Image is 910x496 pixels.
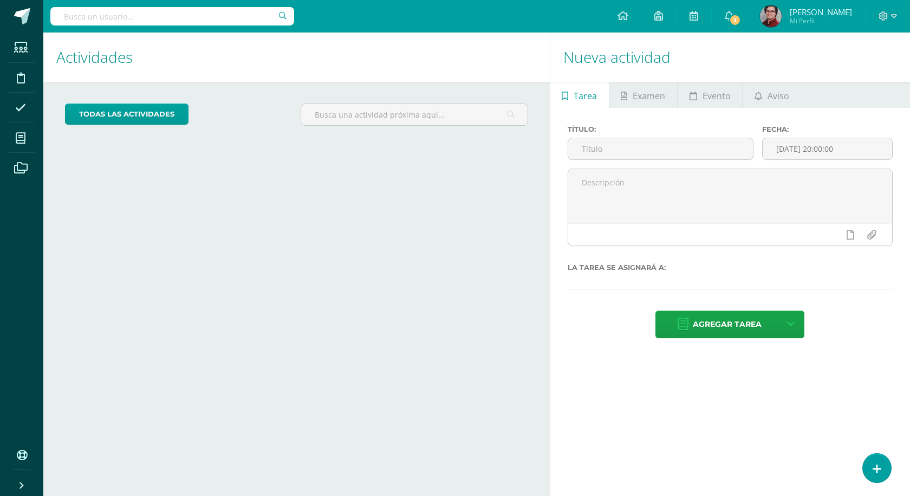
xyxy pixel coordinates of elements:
span: 3 [729,14,741,26]
input: Busca una actividad próxima aquí... [301,104,527,125]
span: Evento [703,83,731,109]
label: La tarea se asignará a: [568,263,893,272]
span: Agregar tarea [693,311,762,338]
a: Aviso [743,82,801,108]
span: Examen [633,83,665,109]
h1: Nueva actividad [563,33,897,82]
span: Aviso [768,83,789,109]
input: Fecha de entrega [763,138,892,159]
a: Examen [609,82,677,108]
input: Título [568,138,753,159]
img: c9a93b4e3ae5c871dba39c2d8a78a895.png [760,5,782,27]
h1: Actividades [56,33,537,82]
span: [PERSON_NAME] [790,7,852,17]
a: todas las Actividades [65,104,188,125]
input: Busca un usuario... [50,7,294,25]
label: Título: [568,125,754,133]
a: Tarea [550,82,609,108]
a: Evento [678,82,742,108]
span: Tarea [574,83,597,109]
span: Mi Perfil [790,16,852,25]
label: Fecha: [762,125,893,133]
